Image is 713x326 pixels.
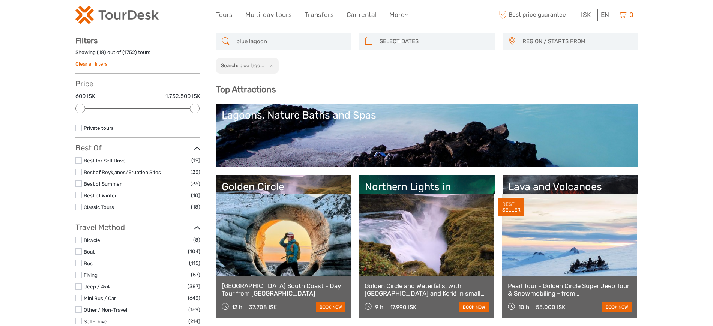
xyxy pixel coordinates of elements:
[84,192,117,198] a: Best of Winter
[189,259,200,267] span: (115)
[84,237,100,243] a: Bicycle
[124,49,135,56] label: 1752
[222,109,632,121] div: Lagoons, Nature Baths and Spas
[365,181,489,205] div: Northern Lights in [GEOGRAPHIC_DATA]
[365,181,489,233] a: Northern Lights in [GEOGRAPHIC_DATA]
[508,282,632,297] a: Pearl Tour - Golden Circle Super Jeep Tour & Snowmobiling - from [GEOGRAPHIC_DATA]
[232,304,242,311] span: 12 h
[75,36,98,45] strong: Filters
[518,304,529,311] span: 10 h
[84,307,127,313] a: Other / Non-Travel
[75,79,200,88] h3: Price
[84,249,95,255] a: Boat
[249,304,277,311] div: 37.708 ISK
[165,92,200,100] label: 1.732.500 ISK
[86,12,95,21] button: Open LiveChat chat widget
[375,304,383,311] span: 9 h
[245,9,292,20] a: Multi-day tours
[84,125,114,131] a: Private tours
[84,318,107,324] a: Self-Drive
[188,305,200,314] span: (169)
[581,11,591,18] span: ISK
[84,169,161,175] a: Best of Reykjanes/Eruption Sites
[390,304,416,311] div: 17.990 ISK
[222,109,632,162] a: Lagoons, Nature Baths and Spas
[188,282,200,291] span: (387)
[191,168,200,176] span: (23)
[75,223,200,232] h3: Travel Method
[265,62,275,69] button: x
[11,13,85,19] p: We're away right now. Please check back later!
[536,304,565,311] div: 55.000 ISK
[216,84,276,95] b: Top Attractions
[193,236,200,244] span: (8)
[222,181,346,193] div: Golden Circle
[75,49,200,60] div: Showing ( ) out of ( ) tours
[316,302,345,312] a: book now
[459,302,489,312] a: book now
[508,181,632,193] div: Lava and Volcanoes
[191,203,200,211] span: (18)
[84,284,110,290] a: Jeep / 4x4
[365,282,489,297] a: Golden Circle and Waterfalls, with [GEOGRAPHIC_DATA] and Kerið in small group
[188,294,200,302] span: (643)
[188,317,200,326] span: (214)
[191,179,200,188] span: (35)
[222,181,346,233] a: Golden Circle
[519,35,634,48] button: REGION / STARTS FROM
[75,92,95,100] label: 600 ISK
[498,198,524,216] div: BEST SELLER
[84,181,122,187] a: Best of Summer
[347,9,377,20] a: Car rental
[191,156,200,165] span: (19)
[233,35,348,48] input: SEARCH
[305,9,334,20] a: Transfers
[99,49,104,56] label: 18
[222,282,346,297] a: [GEOGRAPHIC_DATA] South Coast - Day Tour from [GEOGRAPHIC_DATA]
[75,61,108,67] a: Clear all filters
[508,181,632,233] a: Lava and Volcanoes
[389,9,409,20] a: More
[191,270,200,279] span: (57)
[75,143,200,152] h3: Best Of
[221,62,264,68] h2: Search: blue lago...
[84,295,116,301] a: Mini Bus / Car
[191,191,200,200] span: (18)
[84,158,126,164] a: Best for Self Drive
[84,204,114,210] a: Classic Tours
[84,272,98,278] a: Flying
[377,35,491,48] input: SELECT DATES
[216,9,233,20] a: Tours
[602,302,632,312] a: book now
[497,9,576,21] span: Best price guarantee
[597,9,612,21] div: EN
[75,6,159,24] img: 120-15d4194f-c635-41b9-a512-a3cb382bfb57_logo_small.png
[188,247,200,256] span: (104)
[628,11,635,18] span: 0
[84,260,93,266] a: Bus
